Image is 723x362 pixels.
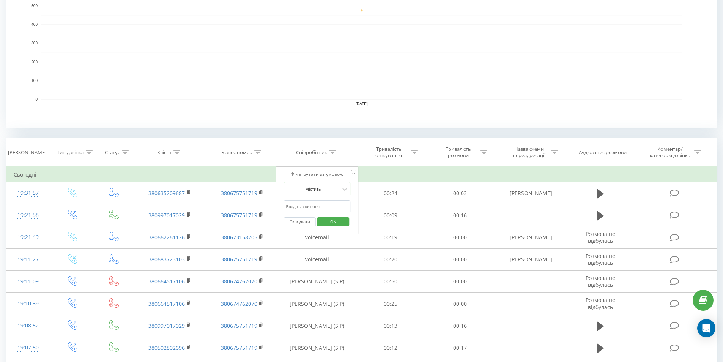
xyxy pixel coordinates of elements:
div: 19:31:57 [14,186,43,201]
td: 00:24 [356,182,425,204]
a: 380502802696 [148,344,185,351]
td: Voicemail [278,248,356,270]
a: 380674762070 [221,300,257,307]
td: [PERSON_NAME] (SIP) [278,270,356,292]
div: Тривалість розмови [438,146,479,159]
td: 00:03 [425,182,495,204]
text: 300 [31,41,38,46]
div: Статус [105,149,120,156]
td: 00:13 [356,315,425,337]
a: 380673158205 [221,234,257,241]
div: Аудіозапис розмови [579,149,627,156]
td: 00:00 [425,270,495,292]
td: 00:09 [356,204,425,226]
text: [DATE] [356,102,368,106]
td: Voicemail [278,226,356,248]
span: Розмова не відбулась [586,274,615,288]
td: [PERSON_NAME] [495,248,567,270]
text: 0 [35,97,38,101]
span: OK [323,216,344,228]
td: [PERSON_NAME] (SIP) [278,293,356,315]
div: 19:21:49 [14,230,43,245]
a: 380675751719 [221,212,257,219]
span: Розмова не відбулась [586,296,615,310]
button: OK [317,217,349,227]
a: 380675751719 [221,322,257,329]
td: 00:25 [356,293,425,315]
div: Фільтрувати за умовою [284,171,350,178]
div: Open Intercom Messenger [697,319,715,337]
a: 380664517106 [148,278,185,285]
span: Розмова не відбулась [586,230,615,244]
td: 00:20 [356,248,425,270]
td: [PERSON_NAME] (SIP) [278,337,356,359]
a: 380675751719 [221,344,257,351]
div: 19:10:39 [14,296,43,311]
div: Бізнес номер [221,149,252,156]
text: 400 [31,22,38,27]
span: Розмова не відбулась [586,252,615,266]
td: [PERSON_NAME] (SIP) [278,315,356,337]
a: 380662261126 [148,234,185,241]
td: 00:19 [356,226,425,248]
td: 00:00 [425,248,495,270]
div: 19:21:58 [14,208,43,223]
div: Тип дзвінка [57,149,84,156]
td: [PERSON_NAME] [495,226,567,248]
td: [PERSON_NAME] [495,182,567,204]
div: Назва схеми переадресації [509,146,549,159]
div: Клієнт [157,149,172,156]
div: [PERSON_NAME] [8,149,46,156]
a: 380997017029 [148,212,185,219]
div: Тривалість очікування [369,146,409,159]
a: 380683723103 [148,256,185,263]
div: Співробітник [296,149,327,156]
div: 19:08:52 [14,318,43,333]
div: 19:11:27 [14,252,43,267]
button: Скасувати [284,217,316,227]
div: 19:11:09 [14,274,43,289]
a: 380675751719 [221,256,257,263]
div: Коментар/категорія дзвінка [648,146,692,159]
td: 00:16 [425,315,495,337]
a: 380635209687 [148,190,185,197]
td: 00:00 [425,293,495,315]
td: 00:16 [425,204,495,226]
text: 100 [31,79,38,83]
a: 380997017029 [148,322,185,329]
td: 00:50 [356,270,425,292]
td: 00:12 [356,337,425,359]
a: 380675751719 [221,190,257,197]
td: Сьогодні [6,167,717,182]
td: 00:17 [425,337,495,359]
a: 380664517106 [148,300,185,307]
text: 200 [31,60,38,64]
td: 00:00 [425,226,495,248]
input: Введіть значення [284,200,350,213]
div: 19:07:50 [14,340,43,355]
text: 500 [31,4,38,8]
a: 380674762070 [221,278,257,285]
